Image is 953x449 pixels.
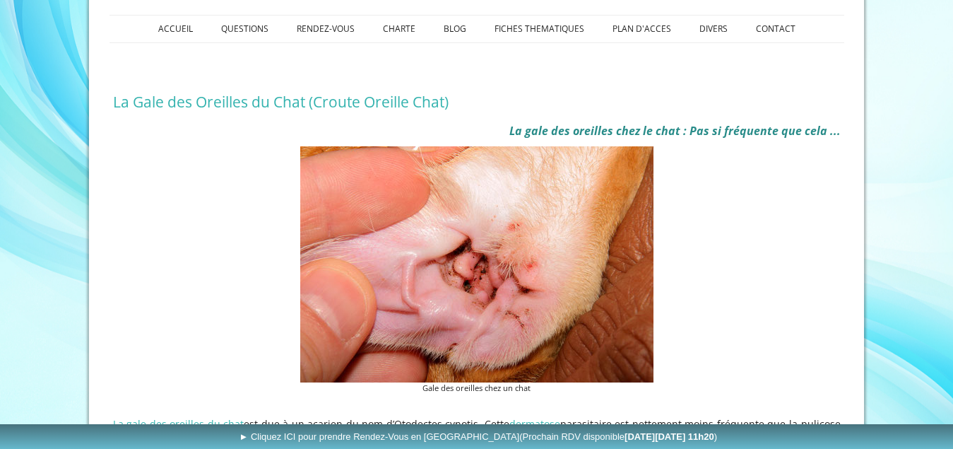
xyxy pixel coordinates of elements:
img: Gale des oreilles chez un chat [300,146,653,383]
a: CHARTE [369,16,430,42]
b: [DATE][DATE] 11h20 [625,431,714,442]
figcaption: Gale des oreilles chez un chat [300,383,653,395]
a: RENDEZ-VOUS [283,16,369,42]
a: DIVERS [685,16,742,42]
a: PLAN D'ACCES [598,16,685,42]
span: (Prochain RDV disponible ) [519,431,717,442]
a: La gale des oreilles du chat [113,417,244,431]
p: est due à un acarien du nom d’Otodectes cynotis. Cette parasitaire est nettement moins fréquente ... [113,416,841,446]
a: dermatose [509,417,560,431]
span: ► Cliquez ICI pour prendre Rendez-Vous en [GEOGRAPHIC_DATA] [239,431,717,442]
a: ACCUEIL [144,16,207,42]
a: FICHES THEMATIQUES [480,16,598,42]
a: QUESTIONS [207,16,283,42]
a: CONTACT [742,16,810,42]
a: BLOG [430,16,480,42]
h1: La Gale des Oreilles du Chat (Croute Oreille Chat) [113,93,841,111]
b: La gale des oreilles chez le chat : Pas si fréquente que cela ... [509,123,841,139]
